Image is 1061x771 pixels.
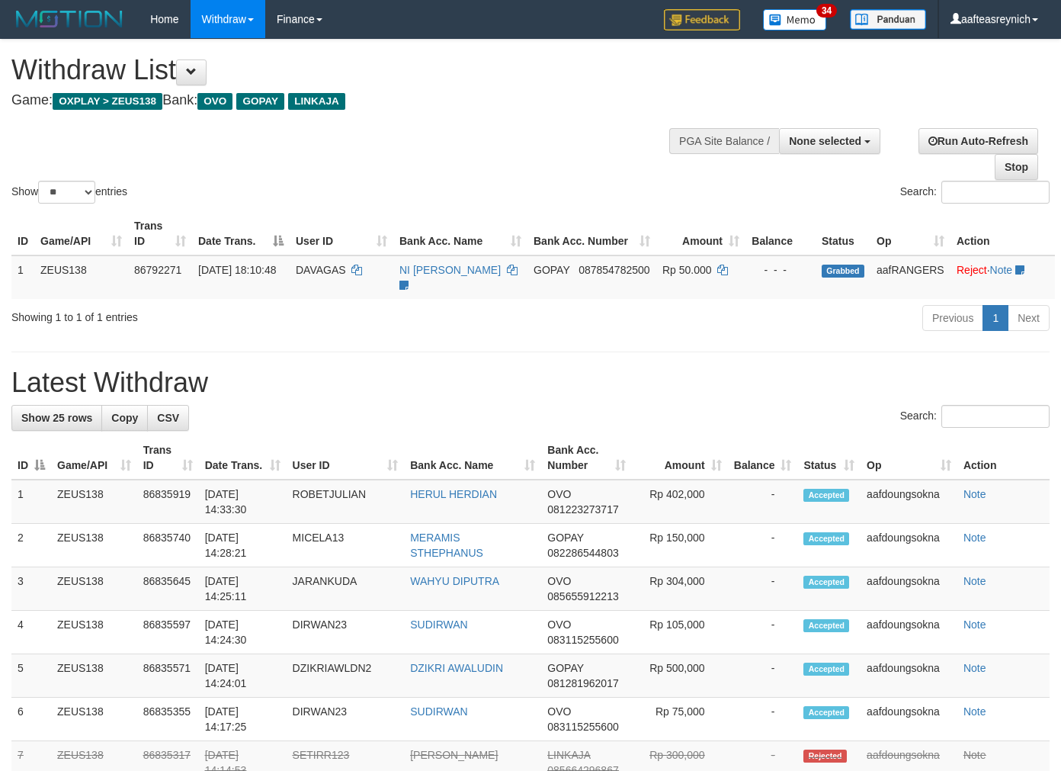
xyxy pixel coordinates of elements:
[547,705,571,718] span: OVO
[296,264,346,276] span: DAVAGAS
[950,212,1055,255] th: Action
[410,749,498,761] a: [PERSON_NAME]
[51,524,137,567] td: ZEUS138
[393,212,527,255] th: Bank Acc. Name: activate to sort column ascending
[861,654,957,698] td: aafdoungsokna
[995,154,1038,180] a: Stop
[579,264,649,276] span: Copy 087854782500 to clipboard
[656,212,745,255] th: Amount: activate to sort column ascending
[128,212,192,255] th: Trans ID: activate to sort column ascending
[632,567,727,611] td: Rp 304,000
[779,128,880,154] button: None selected
[51,567,137,611] td: ZEUS138
[53,93,162,110] span: OXPLAY > ZEUS138
[199,567,287,611] td: [DATE] 14:25:11
[410,618,467,631] a: SUDIRWAN
[404,436,541,480] th: Bank Acc. Name: activate to sort column ascending
[803,489,849,502] span: Accepted
[11,698,51,741] td: 6
[101,405,148,431] a: Copy
[963,662,986,674] a: Note
[861,524,957,567] td: aafdoungsokna
[861,611,957,654] td: aafdoungsokna
[803,706,849,719] span: Accepted
[11,93,692,108] h4: Game: Bank:
[547,677,618,689] span: Copy 081281962017 to clipboard
[803,532,849,545] span: Accepted
[728,480,798,524] td: -
[137,611,199,654] td: 86835597
[541,436,632,480] th: Bank Acc. Number: activate to sort column ascending
[198,264,276,276] span: [DATE] 18:10:48
[199,698,287,741] td: [DATE] 14:17:25
[11,436,51,480] th: ID: activate to sort column descending
[982,305,1008,331] a: 1
[11,212,34,255] th: ID
[632,436,727,480] th: Amount: activate to sort column ascending
[547,503,618,516] span: Copy 081223273717 to clipboard
[547,590,618,602] span: Copy 085655912213 to clipboard
[662,264,712,276] span: Rp 50.000
[11,368,1050,398] h1: Latest Withdraw
[137,567,199,611] td: 86835645
[147,405,189,431] a: CSV
[410,662,503,674] a: DZIKRI AWALUDIN
[38,181,95,204] select: Showentries
[850,9,926,30] img: panduan.png
[137,654,199,698] td: 86835571
[547,634,618,646] span: Copy 083115255600 to clipboard
[11,8,127,31] img: MOTION_logo.png
[728,567,798,611] td: -
[11,55,692,85] h1: Withdraw List
[21,412,92,424] span: Show 25 rows
[963,575,986,587] a: Note
[728,436,798,480] th: Balance: activate to sort column ascending
[957,436,1050,480] th: Action
[111,412,138,424] span: Copy
[803,750,846,763] span: Rejected
[669,128,779,154] div: PGA Site Balance /
[632,698,727,741] td: Rp 75,000
[822,265,864,278] span: Grabbed
[534,264,569,276] span: GOPAY
[199,654,287,698] td: [DATE] 14:24:01
[547,618,571,631] span: OVO
[137,480,199,524] td: 86835919
[745,212,816,255] th: Balance
[861,480,957,524] td: aafdoungsokna
[199,524,287,567] td: [DATE] 14:28:21
[803,663,849,676] span: Accepted
[728,611,798,654] td: -
[547,488,571,500] span: OVO
[11,611,51,654] td: 4
[547,547,618,559] span: Copy 082286544803 to clipboard
[11,524,51,567] td: 2
[199,480,287,524] td: [DATE] 14:33:30
[51,698,137,741] td: ZEUS138
[199,436,287,480] th: Date Trans.: activate to sort column ascending
[861,436,957,480] th: Op: activate to sort column ascending
[192,212,290,255] th: Date Trans.: activate to sort column descending
[137,698,199,741] td: 86835355
[950,255,1055,299] td: ·
[51,436,137,480] th: Game/API: activate to sort column ascending
[547,532,583,544] span: GOPAY
[861,698,957,741] td: aafdoungsokna
[157,412,179,424] span: CSV
[137,524,199,567] td: 86835740
[527,212,656,255] th: Bank Acc. Number: activate to sort column ascending
[963,532,986,544] a: Note
[728,654,798,698] td: -
[963,749,986,761] a: Note
[632,480,727,524] td: Rp 402,000
[918,128,1038,154] a: Run Auto-Refresh
[11,255,34,299] td: 1
[941,181,1050,204] input: Search:
[900,181,1050,204] label: Search:
[290,212,393,255] th: User ID: activate to sort column ascending
[236,93,284,110] span: GOPAY
[1008,305,1050,331] a: Next
[728,524,798,567] td: -
[963,705,986,718] a: Note
[963,488,986,500] a: Note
